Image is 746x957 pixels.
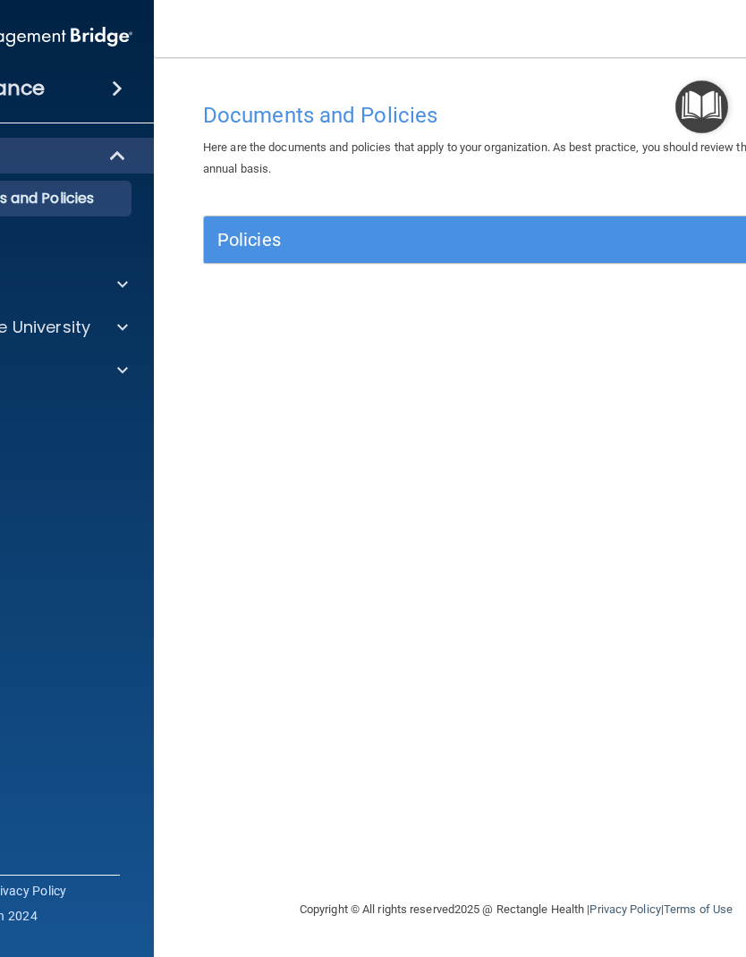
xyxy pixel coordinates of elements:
button: Open Resource Center [675,80,728,133]
h5: Policies [217,230,659,250]
a: Terms of Use [664,902,733,916]
a: Privacy Policy [589,902,660,916]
